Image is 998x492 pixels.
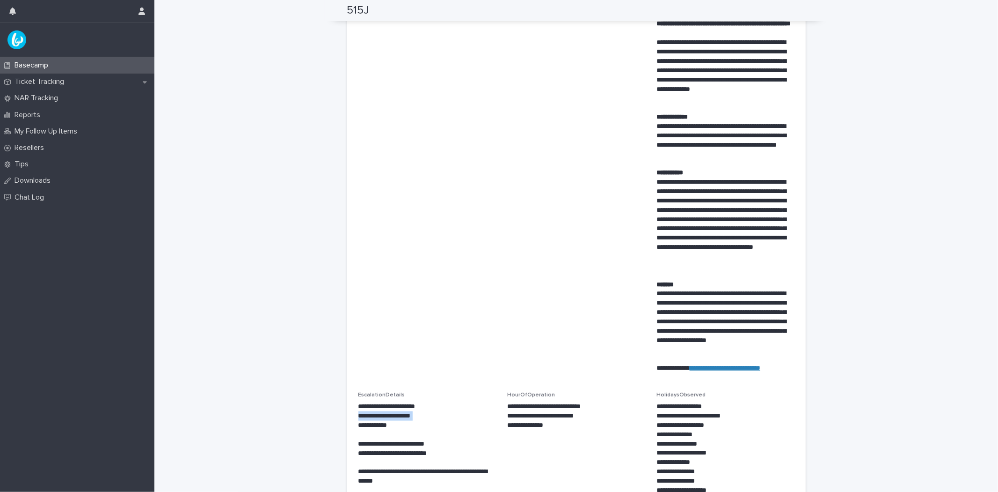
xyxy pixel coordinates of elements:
[11,176,58,185] p: Downloads
[11,77,72,86] p: Ticket Tracking
[11,94,66,103] p: NAR Tracking
[347,4,370,17] h2: 515J
[11,61,56,70] p: Basecamp
[11,127,85,136] p: My Follow Up Items
[7,30,26,49] img: UPKZpZA3RCu7zcH4nw8l
[656,392,706,398] span: HolidaysObserved
[11,143,51,152] p: Resellers
[358,392,405,398] span: EscalationDetails
[11,111,48,119] p: Reports
[507,392,555,398] span: HourOfOperation
[11,160,36,169] p: Tips
[11,193,51,202] p: Chat Log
